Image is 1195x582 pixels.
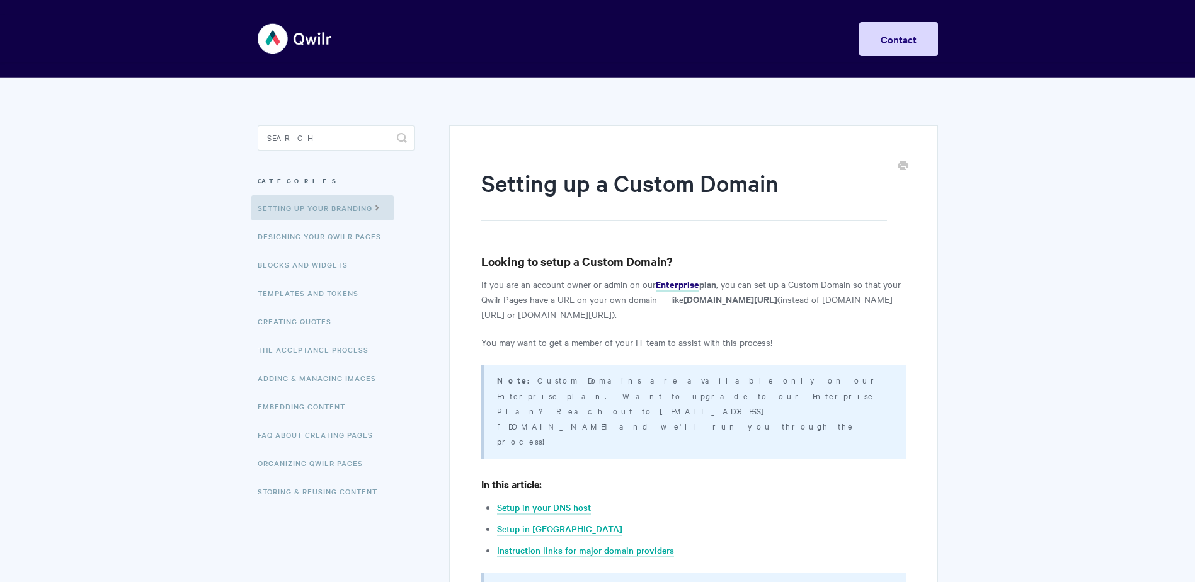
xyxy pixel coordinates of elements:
a: Storing & Reusing Content [258,479,387,504]
input: Search [258,125,415,151]
a: Setting up your Branding [251,195,394,220]
a: Embedding Content [258,394,355,419]
strong: [DOMAIN_NAME][URL] [683,292,777,305]
a: Contact [859,22,938,56]
a: Adding & Managing Images [258,365,386,391]
p: You may want to get a member of your IT team to assist with this process! [481,334,905,350]
p: If you are an account owner or admin on our , you can set up a Custom Domain so that your Qwilr P... [481,277,905,322]
a: Instruction links for major domain providers [497,544,674,557]
strong: In this article: [481,477,542,491]
strong: Enterprise [656,277,699,290]
p: Custom Domains are available only on our Enterprise plan. Want to upgrade to our Enterprise Plan?... [497,372,889,448]
a: Blocks and Widgets [258,252,357,277]
a: Organizing Qwilr Pages [258,450,372,476]
a: Print this Article [898,159,908,173]
a: FAQ About Creating Pages [258,422,382,447]
strong: plan [699,277,716,290]
a: Enterprise [656,278,699,292]
a: Setup in [GEOGRAPHIC_DATA] [497,522,622,536]
img: Qwilr Help Center [258,15,333,62]
strong: Note: [497,374,537,386]
a: Setup in your DNS host [497,501,591,515]
h1: Setting up a Custom Domain [481,167,886,221]
a: The Acceptance Process [258,337,378,362]
a: Creating Quotes [258,309,341,334]
h3: Looking to setup a Custom Domain? [481,253,905,270]
h3: Categories [258,169,415,192]
a: Designing Your Qwilr Pages [258,224,391,249]
a: Templates and Tokens [258,280,368,305]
